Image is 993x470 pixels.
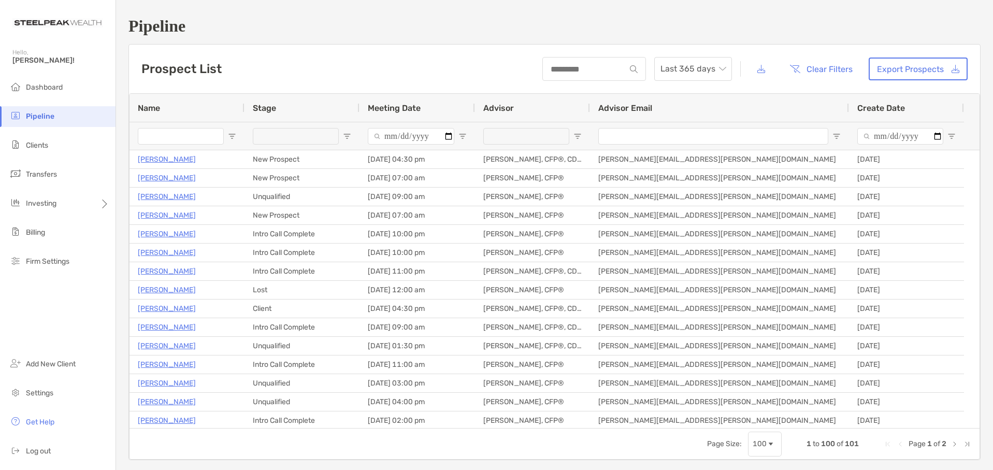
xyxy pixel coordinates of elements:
span: Create Date [857,103,905,113]
div: [PERSON_NAME], CFP® [475,169,590,187]
a: [PERSON_NAME] [138,246,196,259]
span: to [813,439,819,448]
img: input icon [630,65,638,73]
div: [PERSON_NAME][EMAIL_ADDRESS][PERSON_NAME][DOMAIN_NAME] [590,374,849,392]
img: Zoe Logo [12,4,103,41]
div: [PERSON_NAME], CFP® [475,355,590,374]
p: [PERSON_NAME] [138,321,196,334]
div: [PERSON_NAME], CFP®, CDFA® [475,337,590,355]
div: [DATE] 11:00 am [359,355,475,374]
span: of [837,439,843,448]
div: [PERSON_NAME][EMAIL_ADDRESS][PERSON_NAME][DOMAIN_NAME] [590,188,849,206]
span: [PERSON_NAME]! [12,56,109,65]
input: Advisor Email Filter Input [598,128,828,145]
div: [PERSON_NAME][EMAIL_ADDRESS][PERSON_NAME][DOMAIN_NAME] [590,206,849,224]
div: [PERSON_NAME][EMAIL_ADDRESS][PERSON_NAME][DOMAIN_NAME] [590,411,849,430]
div: Previous Page [896,440,904,448]
span: 1 [807,439,811,448]
button: Open Filter Menu [228,132,236,140]
span: Stage [253,103,276,113]
span: Last 365 days [660,58,726,80]
div: Unqualified [244,374,359,392]
div: Intro Call Complete [244,262,359,280]
div: [DATE] 02:00 pm [359,411,475,430]
div: [PERSON_NAME][EMAIL_ADDRESS][PERSON_NAME][DOMAIN_NAME] [590,225,849,243]
a: [PERSON_NAME] [138,265,196,278]
p: [PERSON_NAME] [138,339,196,352]
div: Intro Call Complete [244,244,359,262]
button: Open Filter Menu [343,132,351,140]
div: [DATE] [849,244,964,262]
div: [PERSON_NAME], CFP® [475,225,590,243]
span: Firm Settings [26,257,69,266]
div: [PERSON_NAME][EMAIL_ADDRESS][PERSON_NAME][DOMAIN_NAME] [590,281,849,299]
div: [DATE] 12:00 am [359,281,475,299]
div: [DATE] [849,300,964,318]
span: Billing [26,228,45,237]
p: [PERSON_NAME] [138,283,196,296]
a: [PERSON_NAME] [138,414,196,427]
img: dashboard icon [9,80,22,93]
div: [PERSON_NAME][EMAIL_ADDRESS][PERSON_NAME][DOMAIN_NAME] [590,262,849,280]
a: [PERSON_NAME] [138,227,196,240]
button: Open Filter Menu [832,132,841,140]
span: Log out [26,447,51,455]
div: Next Page [951,440,959,448]
input: Meeting Date Filter Input [368,128,454,145]
div: Unqualified [244,337,359,355]
button: Clear Filters [782,58,860,80]
img: pipeline icon [9,109,22,122]
div: New Prospect [244,169,359,187]
div: [DATE] 01:30 pm [359,337,475,355]
div: [DATE] [849,169,964,187]
div: [DATE] 04:30 pm [359,300,475,318]
div: [PERSON_NAME], CFP® [475,206,590,224]
img: transfers icon [9,167,22,180]
div: Intro Call Complete [244,318,359,336]
span: Advisor Email [598,103,652,113]
p: [PERSON_NAME] [138,377,196,390]
div: [DATE] 10:00 pm [359,244,475,262]
div: Intro Call Complete [244,411,359,430]
a: [PERSON_NAME] [138,302,196,315]
div: Last Page [963,440,971,448]
div: [DATE] [849,188,964,206]
div: [DATE] 09:00 am [359,318,475,336]
div: [PERSON_NAME][EMAIL_ADDRESS][PERSON_NAME][DOMAIN_NAME] [590,169,849,187]
div: New Prospect [244,150,359,168]
div: [DATE] [849,411,964,430]
div: [PERSON_NAME], CFP® [475,188,590,206]
div: [PERSON_NAME], CFP®, CDFA® [475,300,590,318]
div: Client [244,300,359,318]
span: Transfers [26,170,57,179]
img: add_new_client icon [9,357,22,369]
span: Meeting Date [368,103,421,113]
div: Page Size [748,432,782,457]
img: clients icon [9,138,22,151]
div: [PERSON_NAME][EMAIL_ADDRESS][PERSON_NAME][DOMAIN_NAME] [590,300,849,318]
div: [PERSON_NAME][EMAIL_ADDRESS][PERSON_NAME][DOMAIN_NAME] [590,393,849,411]
div: [DATE] 11:00 pm [359,262,475,280]
span: Investing [26,199,56,208]
div: [PERSON_NAME], CFP® [475,281,590,299]
button: Open Filter Menu [947,132,956,140]
span: Pipeline [26,112,54,121]
div: Page Size: [707,439,742,448]
div: [PERSON_NAME], CFP®, CDFA® [475,318,590,336]
a: [PERSON_NAME] [138,395,196,408]
a: [PERSON_NAME] [138,190,196,203]
div: [PERSON_NAME], CFP® [475,393,590,411]
p: [PERSON_NAME] [138,172,196,184]
div: Unqualified [244,188,359,206]
div: [PERSON_NAME][EMAIL_ADDRESS][PERSON_NAME][DOMAIN_NAME] [590,244,849,262]
span: of [933,439,940,448]
input: Name Filter Input [138,128,224,145]
img: get-help icon [9,415,22,428]
a: Export Prospects [869,58,968,80]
